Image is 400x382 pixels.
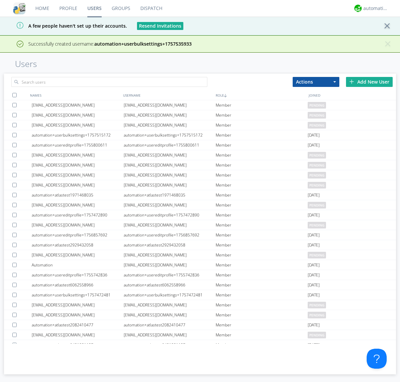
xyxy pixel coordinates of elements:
a: automation+usereditprofile+1755742836automation+usereditprofile+1755742836Member[DATE] [4,270,396,280]
a: [EMAIL_ADDRESS][DOMAIN_NAME][EMAIL_ADDRESS][DOMAIN_NAME]Memberpending [4,120,396,130]
span: pending [308,162,326,169]
div: Member [216,340,308,350]
img: cddb5a64eb264b2086981ab96f4c1ba7 [13,2,25,14]
button: Actions [293,77,339,87]
div: automation+atlastest2929432058 [32,240,124,250]
a: automation+usereditprofile+1757472890automation+usereditprofile+1757472890Member[DATE] [4,210,396,220]
a: automation+atlastest2082410477automation+atlastest2082410477Member[DATE] [4,320,396,330]
div: automation+atlastest1971468035 [32,190,124,200]
span: pending [308,182,326,189]
div: [EMAIL_ADDRESS][DOMAIN_NAME] [124,100,216,110]
div: [EMAIL_ADDRESS][DOMAIN_NAME] [124,110,216,120]
div: automation+usereditprofile+1756857692 [32,230,124,240]
div: automation+atlastest1971468035 [124,190,216,200]
span: [DATE] [308,140,320,150]
div: [EMAIL_ADDRESS][DOMAIN_NAME] [124,300,216,310]
div: [EMAIL_ADDRESS][DOMAIN_NAME] [124,250,216,260]
div: [EMAIL_ADDRESS][DOMAIN_NAME] [124,180,216,190]
input: Search users [11,77,207,87]
div: Member [216,120,308,130]
span: pending [308,302,326,308]
div: automation+atlastest6062558966 [32,280,124,290]
div: automation+usereditprofile+1757472890 [124,210,216,220]
span: [DATE] [308,210,320,220]
div: Member [216,110,308,120]
a: automation+userbulksettings+1757472481automation+userbulksettings+1757472481Member[DATE] [4,290,396,300]
a: [EMAIL_ADDRESS][DOMAIN_NAME][EMAIL_ADDRESS][DOMAIN_NAME]Memberpending [4,110,396,120]
div: [EMAIL_ADDRESS][DOMAIN_NAME] [124,260,216,270]
div: [EMAIL_ADDRESS][DOMAIN_NAME] [32,180,124,190]
div: automation+atlastest2082410477 [32,320,124,330]
div: Member [216,210,308,220]
div: automation+atlas [363,5,388,12]
div: Member [216,140,308,150]
span: A few people haven't set up their accounts. [5,23,127,29]
span: [DATE] [308,340,320,350]
span: [DATE] [308,190,320,200]
div: Member [216,240,308,250]
div: [EMAIL_ADDRESS][DOMAIN_NAME] [124,310,216,320]
a: [EMAIL_ADDRESS][DOMAIN_NAME][EMAIL_ADDRESS][DOMAIN_NAME]Memberpending [4,100,396,110]
div: [EMAIL_ADDRESS][DOMAIN_NAME] [124,170,216,180]
div: automation+atlastest9451881157 [32,340,124,350]
div: NAMES [28,90,121,100]
div: automation+usereditprofile+1755742836 [32,270,124,280]
div: Add New User [346,77,393,87]
span: [DATE] [308,270,320,280]
div: automation+userbulksettings+1757472481 [32,290,124,300]
span: pending [308,122,326,129]
span: pending [308,152,326,159]
div: Member [216,100,308,110]
iframe: Toggle Customer Support [367,349,387,369]
div: [EMAIL_ADDRESS][DOMAIN_NAME] [32,170,124,180]
div: [EMAIL_ADDRESS][DOMAIN_NAME] [124,120,216,130]
div: Member [216,270,308,280]
span: [DATE] [308,130,320,140]
a: automation+userbulksettings+1757515172automation+userbulksettings+1757515172Member[DATE] [4,130,396,140]
a: automation+usereditprofile+1755800611automation+usereditprofile+1755800611Member[DATE] [4,140,396,150]
div: [EMAIL_ADDRESS][DOMAIN_NAME] [124,160,216,170]
a: [EMAIL_ADDRESS][DOMAIN_NAME][EMAIL_ADDRESS][DOMAIN_NAME]Memberpending [4,200,396,210]
div: Member [216,300,308,310]
a: [EMAIL_ADDRESS][DOMAIN_NAME][EMAIL_ADDRESS][DOMAIN_NAME]Memberpending [4,170,396,180]
div: [EMAIL_ADDRESS][DOMAIN_NAME] [32,100,124,110]
div: automation+usereditprofile+1757472890 [32,210,124,220]
span: [DATE] [308,240,320,250]
div: Automation [32,260,124,270]
span: Successfully created username: [28,41,192,47]
a: automation+atlastest1971468035automation+atlastest1971468035Member[DATE] [4,190,396,200]
div: Member [216,230,308,240]
span: pending [308,202,326,208]
div: automation+userbulksettings+1757515172 [124,130,216,140]
div: [EMAIL_ADDRESS][DOMAIN_NAME] [124,200,216,210]
a: automation+atlastest6062558966automation+atlastest6062558966Member[DATE] [4,280,396,290]
div: [EMAIL_ADDRESS][DOMAIN_NAME] [32,120,124,130]
div: automation+userbulksettings+1757515172 [32,130,124,140]
span: [DATE] [308,280,320,290]
span: pending [308,252,326,258]
span: [DATE] [308,230,320,240]
div: [EMAIL_ADDRESS][DOMAIN_NAME] [32,200,124,210]
button: Resend Invitations [137,22,183,30]
div: Member [216,160,308,170]
a: Automation[EMAIL_ADDRESS][DOMAIN_NAME]Member[DATE] [4,260,396,270]
a: [EMAIL_ADDRESS][DOMAIN_NAME][EMAIL_ADDRESS][DOMAIN_NAME]Memberpending [4,330,396,340]
div: automation+atlastest2929432058 [124,240,216,250]
span: [DATE] [308,290,320,300]
div: Member [216,180,308,190]
div: automation+atlastest9451881157 [124,340,216,350]
div: Member [216,320,308,330]
a: [EMAIL_ADDRESS][DOMAIN_NAME][EMAIL_ADDRESS][DOMAIN_NAME]Memberpending [4,220,396,230]
div: [EMAIL_ADDRESS][DOMAIN_NAME] [32,110,124,120]
span: pending [308,332,326,338]
div: [EMAIL_ADDRESS][DOMAIN_NAME] [32,250,124,260]
div: automation+atlastest2082410477 [124,320,216,330]
div: automation+usereditprofile+1755800611 [124,140,216,150]
div: Member [216,200,308,210]
div: automation+usereditprofile+1755742836 [124,270,216,280]
div: [EMAIL_ADDRESS][DOMAIN_NAME] [124,330,216,340]
div: Member [216,150,308,160]
div: Member [216,220,308,230]
img: plus.svg [349,79,354,84]
div: [EMAIL_ADDRESS][DOMAIN_NAME] [124,150,216,160]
